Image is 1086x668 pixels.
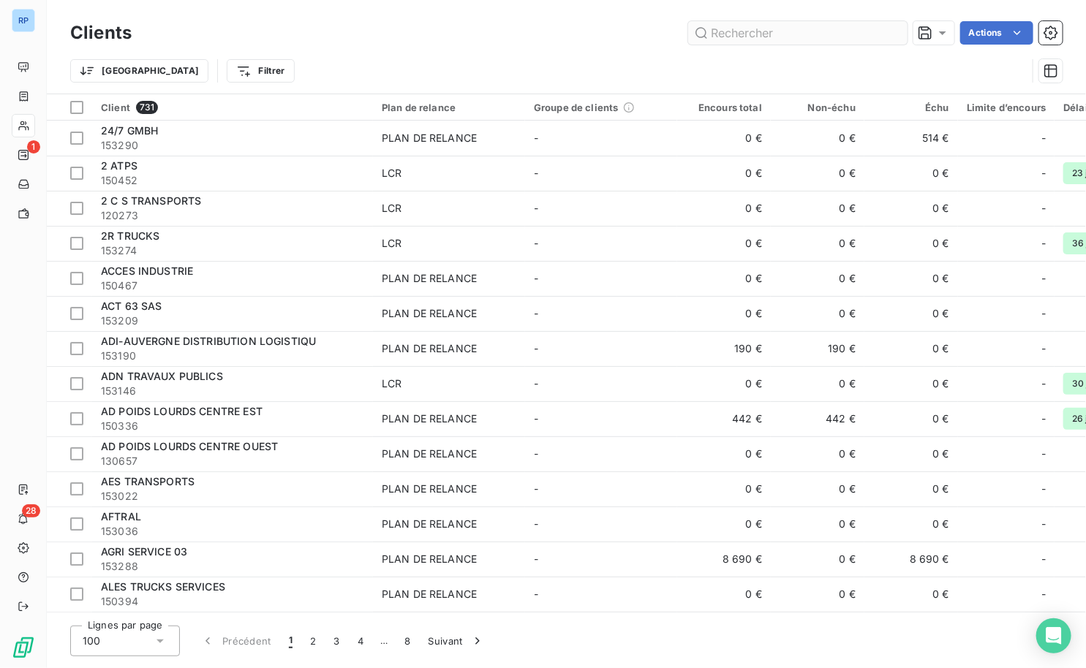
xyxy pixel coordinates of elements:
td: 0 € [677,471,771,506]
span: ALES TRUCKS SERVICES [101,580,225,593]
td: 0 € [864,296,958,331]
span: - [534,342,538,354]
td: 0 € [864,471,958,506]
td: 0 € [771,226,864,261]
span: 2R TRUCKS [101,229,159,242]
span: - [534,553,538,565]
span: - [1041,341,1046,356]
span: AD POIDS LOURDS CENTRE OUEST [101,440,278,452]
td: 0 € [771,471,864,506]
td: 0 € [864,261,958,296]
span: - [1041,271,1046,286]
span: ACT 63 SAS [101,300,162,312]
td: 341 € [677,612,771,647]
button: Suivant [420,626,494,656]
span: - [534,237,538,249]
span: - [534,412,538,425]
td: 0 € [677,156,771,191]
span: 150336 [101,419,364,433]
span: 150467 [101,278,364,293]
td: 442 € [771,401,864,436]
td: 0 € [864,612,958,647]
td: 0 € [771,296,864,331]
button: 4 [349,626,372,656]
span: - [534,132,538,144]
td: 0 € [771,542,864,577]
span: - [1041,517,1046,531]
button: 1 [280,626,301,656]
div: PLAN DE RELANCE [382,131,477,145]
span: 2 ATPS [101,159,137,172]
div: PLAN DE RELANCE [382,447,477,461]
span: 150452 [101,173,364,188]
button: 3 [325,626,349,656]
td: 0 € [864,401,958,436]
span: 1 [27,140,40,153]
td: 0 € [864,366,958,401]
span: - [534,377,538,390]
span: - [1041,376,1046,391]
button: 2 [301,626,325,656]
td: 0 € [677,506,771,542]
span: - [534,202,538,214]
td: 514 € [864,121,958,156]
div: LCR [382,201,401,216]
div: Échu [873,102,949,113]
span: 153290 [101,138,364,153]
span: 731 [136,101,158,114]
span: - [534,517,538,530]
span: 153288 [101,559,364,574]
span: AES TRANSPORTS [101,475,195,487]
td: 0 € [677,226,771,261]
span: - [534,447,538,460]
span: 28 [22,504,40,517]
span: 100 [83,634,100,648]
span: 130657 [101,454,364,468]
div: PLAN DE RELANCE [382,271,477,286]
span: - [1041,166,1046,181]
div: LCR [382,376,401,391]
td: 0 € [677,296,771,331]
button: 8 [396,626,419,656]
td: 0 € [677,366,771,401]
div: PLAN DE RELANCE [382,517,477,531]
td: 0 € [677,121,771,156]
span: 1 [289,634,293,648]
td: 442 € [677,401,771,436]
td: 0 € [864,331,958,366]
td: 0 € [677,261,771,296]
span: ADN TRAVAUX PUBLICS [101,370,223,382]
span: - [1041,447,1046,461]
td: 8 690 € [864,542,958,577]
span: Client [101,102,130,113]
span: 120273 [101,208,364,223]
span: 153036 [101,524,364,539]
span: AFTRAL [101,510,141,523]
span: Groupe de clients [534,102,619,113]
span: 153274 [101,243,364,258]
div: LCR [382,236,401,251]
div: Plan de relance [382,102,516,113]
span: 150394 [101,594,364,609]
div: PLAN DE RELANCE [382,552,477,566]
span: - [1041,552,1046,566]
td: 0 € [771,191,864,226]
td: 0 € [864,506,958,542]
td: 0 € [677,577,771,612]
td: 0 € [864,577,958,612]
td: 8 690 € [677,542,771,577]
td: 341 € [771,612,864,647]
span: - [534,588,538,600]
span: - [534,272,538,284]
span: AD POIDS LOURDS CENTRE EST [101,405,263,417]
span: - [1041,201,1046,216]
td: 0 € [771,121,864,156]
button: Actions [960,21,1033,45]
img: Logo LeanPay [12,636,35,659]
span: - [534,167,538,179]
td: 0 € [864,156,958,191]
h3: Clients [70,20,132,46]
span: - [1041,236,1046,251]
td: 190 € [771,331,864,366]
td: 0 € [771,577,864,612]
